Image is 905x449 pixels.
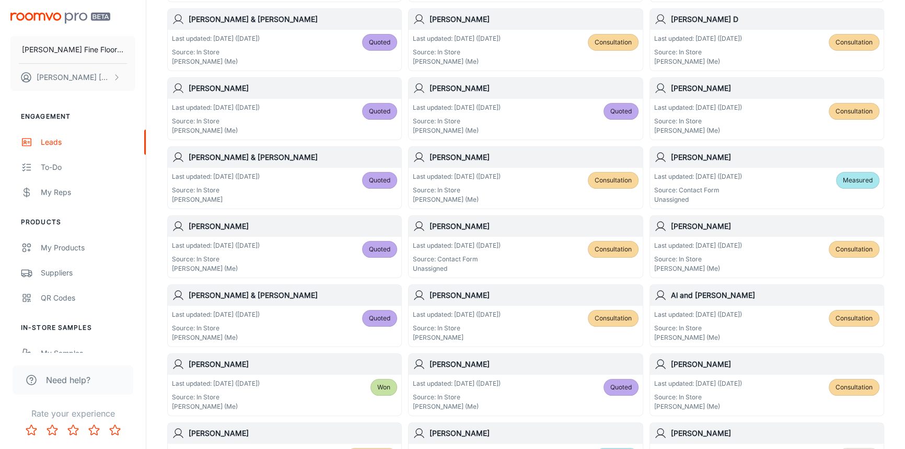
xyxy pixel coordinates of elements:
[654,186,742,195] p: Source: Contact Form
[649,284,884,347] a: Al and [PERSON_NAME]Last updated: [DATE] ([DATE])Source: In Store[PERSON_NAME] (Me)Consultation
[413,379,501,388] p: Last updated: [DATE] ([DATE])
[649,8,884,71] a: [PERSON_NAME] DLast updated: [DATE] ([DATE])Source: In Store[PERSON_NAME] (Me)Consultation
[41,292,135,304] div: QR Codes
[654,117,742,126] p: Source: In Store
[430,359,638,370] h6: [PERSON_NAME]
[654,255,742,264] p: Source: In Store
[836,107,873,116] span: Consultation
[189,14,397,25] h6: [PERSON_NAME] & [PERSON_NAME]
[172,57,260,66] p: [PERSON_NAME] (Me)
[172,117,260,126] p: Source: In Store
[413,402,501,411] p: [PERSON_NAME] (Me)
[413,34,501,43] p: Last updated: [DATE] ([DATE])
[649,215,884,278] a: [PERSON_NAME]Last updated: [DATE] ([DATE])Source: In Store[PERSON_NAME] (Me)Consultation
[172,126,260,135] p: [PERSON_NAME] (Me)
[172,186,260,195] p: Source: In Store
[413,333,501,342] p: [PERSON_NAME]
[654,172,742,181] p: Last updated: [DATE] ([DATE])
[41,348,135,359] div: My Samples
[10,64,135,91] button: [PERSON_NAME] [PERSON_NAME]
[654,48,742,57] p: Source: In Store
[369,107,390,116] span: Quoted
[610,107,632,116] span: Quoted
[430,221,638,232] h6: [PERSON_NAME]
[408,353,643,416] a: [PERSON_NAME]Last updated: [DATE] ([DATE])Source: In Store[PERSON_NAME] (Me)Quoted
[172,393,260,402] p: Source: In Store
[172,241,260,250] p: Last updated: [DATE] ([DATE])
[413,195,501,204] p: [PERSON_NAME] (Me)
[21,420,42,441] button: Rate 1 star
[654,402,742,411] p: [PERSON_NAME] (Me)
[654,324,742,333] p: Source: In Store
[369,38,390,47] span: Quoted
[167,215,402,278] a: [PERSON_NAME]Last updated: [DATE] ([DATE])Source: In Store[PERSON_NAME] (Me)Quoted
[172,379,260,388] p: Last updated: [DATE] ([DATE])
[172,48,260,57] p: Source: In Store
[413,255,501,264] p: Source: Contact Form
[654,34,742,43] p: Last updated: [DATE] ([DATE])
[369,314,390,323] span: Quoted
[172,310,260,319] p: Last updated: [DATE] ([DATE])
[413,324,501,333] p: Source: In Store
[413,241,501,250] p: Last updated: [DATE] ([DATE])
[430,14,638,25] h6: [PERSON_NAME]
[172,195,260,204] p: [PERSON_NAME]
[377,383,390,392] span: Won
[369,245,390,254] span: Quoted
[413,172,501,181] p: Last updated: [DATE] ([DATE])
[654,393,742,402] p: Source: In Store
[189,290,397,301] h6: [PERSON_NAME] & [PERSON_NAME]
[654,241,742,250] p: Last updated: [DATE] ([DATE])
[430,83,638,94] h6: [PERSON_NAME]
[671,83,879,94] h6: [PERSON_NAME]
[41,187,135,198] div: My Reps
[649,353,884,416] a: [PERSON_NAME]Last updated: [DATE] ([DATE])Source: In Store[PERSON_NAME] (Me)Consultation
[654,264,742,273] p: [PERSON_NAME] (Me)
[413,186,501,195] p: Source: In Store
[189,428,397,439] h6: [PERSON_NAME]
[836,245,873,254] span: Consultation
[172,103,260,112] p: Last updated: [DATE] ([DATE])
[172,34,260,43] p: Last updated: [DATE] ([DATE])
[413,126,501,135] p: [PERSON_NAME] (Me)
[189,152,397,163] h6: [PERSON_NAME] & [PERSON_NAME]
[41,162,135,173] div: To-do
[408,284,643,347] a: [PERSON_NAME]Last updated: [DATE] ([DATE])Source: In Store[PERSON_NAME]Consultation
[41,267,135,279] div: Suppliers
[595,38,632,47] span: Consultation
[189,83,397,94] h6: [PERSON_NAME]
[189,221,397,232] h6: [PERSON_NAME]
[172,333,260,342] p: [PERSON_NAME] (Me)
[836,38,873,47] span: Consultation
[654,310,742,319] p: Last updated: [DATE] ([DATE])
[430,152,638,163] h6: [PERSON_NAME]
[649,77,884,140] a: [PERSON_NAME]Last updated: [DATE] ([DATE])Source: In Store[PERSON_NAME] (Me)Consultation
[671,359,879,370] h6: [PERSON_NAME]
[105,420,125,441] button: Rate 5 star
[37,72,110,83] p: [PERSON_NAME] [PERSON_NAME]
[671,290,879,301] h6: Al and [PERSON_NAME]
[408,8,643,71] a: [PERSON_NAME]Last updated: [DATE] ([DATE])Source: In Store[PERSON_NAME] (Me)Consultation
[46,374,90,386] span: Need help?
[413,48,501,57] p: Source: In Store
[167,8,402,71] a: [PERSON_NAME] & [PERSON_NAME]Last updated: [DATE] ([DATE])Source: In Store[PERSON_NAME] (Me)Quoted
[84,420,105,441] button: Rate 4 star
[654,379,742,388] p: Last updated: [DATE] ([DATE])
[595,176,632,185] span: Consultation
[10,36,135,63] button: [PERSON_NAME] Fine Floors, Inc
[649,146,884,209] a: [PERSON_NAME]Last updated: [DATE] ([DATE])Source: Contact FormUnassignedMeasured
[167,284,402,347] a: [PERSON_NAME] & [PERSON_NAME]Last updated: [DATE] ([DATE])Source: In Store[PERSON_NAME] (Me)Quoted
[671,428,879,439] h6: [PERSON_NAME]
[654,195,742,204] p: Unassigned
[172,402,260,411] p: [PERSON_NAME] (Me)
[167,146,402,209] a: [PERSON_NAME] & [PERSON_NAME]Last updated: [DATE] ([DATE])Source: In Store[PERSON_NAME]Quoted
[172,172,260,181] p: Last updated: [DATE] ([DATE])
[42,420,63,441] button: Rate 2 star
[172,324,260,333] p: Source: In Store
[413,103,501,112] p: Last updated: [DATE] ([DATE])
[610,383,632,392] span: Quoted
[654,103,742,112] p: Last updated: [DATE] ([DATE])
[671,14,879,25] h6: [PERSON_NAME] D
[595,314,632,323] span: Consultation
[22,44,124,55] p: [PERSON_NAME] Fine Floors, Inc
